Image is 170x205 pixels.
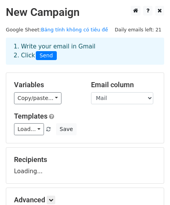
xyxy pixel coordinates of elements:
a: Bảng tính không có tiêu đề [41,27,108,33]
div: 1. Write your email in Gmail 2. Click [8,42,162,60]
small: Google Sheet: [6,27,108,33]
button: Save [56,123,76,135]
span: Send [36,51,57,60]
h2: New Campaign [6,6,164,19]
a: Daily emails left: 21 [112,27,164,33]
h5: Email column [91,81,156,89]
a: Copy/paste... [14,92,61,104]
a: Templates [14,112,47,120]
h5: Advanced [14,196,156,204]
h5: Recipients [14,155,156,164]
div: Loading... [14,155,156,176]
h5: Variables [14,81,79,89]
span: Daily emails left: 21 [112,26,164,34]
a: Load... [14,123,44,135]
